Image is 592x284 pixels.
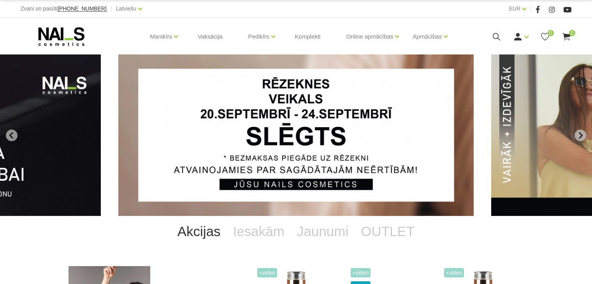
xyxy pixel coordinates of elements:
a: OUTLET [355,216,421,247]
span: +Video [257,268,278,277]
a: [PHONE_NUMBER] [58,6,107,12]
button: Next slide [574,130,586,141]
a: Komplekti [289,18,327,55]
a: 0 [562,32,571,42]
button: Go to last slide [6,130,18,141]
a: Vaksācija [191,18,228,55]
span: | [530,4,532,14]
a: Apmācības [413,21,442,52]
li: 1 of 13 [118,54,474,216]
span: 0 [548,30,554,36]
a: Akcijas [171,216,227,247]
span: +Video [444,268,464,277]
a: 0 [540,32,550,42]
span: [PHONE_NUMBER] [58,5,107,12]
span: +Video [351,268,371,277]
a: Jaunumi [291,216,355,247]
a: Iesakām [227,216,291,247]
div: Zvani un pasūti [21,4,107,14]
span: | [111,4,112,14]
span: 0 [569,30,575,36]
a: Online apmācības [346,21,393,52]
a: Latviešu [116,4,136,13]
a: EUR [509,4,521,13]
a: Manikīrs [150,21,172,52]
a: Pedikīrs [248,21,269,52]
